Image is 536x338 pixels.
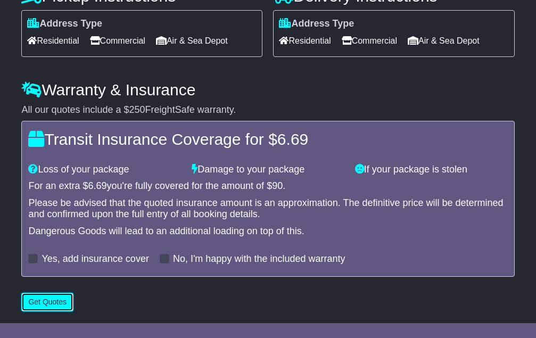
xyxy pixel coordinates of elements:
[342,32,397,49] span: Commercial
[279,18,354,30] label: Address Type
[186,164,350,176] div: Damage to your package
[88,180,106,191] span: 6.69
[27,32,79,49] span: Residential
[272,180,283,191] span: 90
[28,130,507,148] h4: Transit Insurance Coverage for $
[28,226,507,237] div: Dangerous Goods will lead to an additional loading on top of this.
[279,32,331,49] span: Residential
[21,81,514,98] h4: Warranty & Insurance
[90,32,145,49] span: Commercial
[277,130,308,148] span: 6.69
[42,253,149,265] label: Yes, add insurance cover
[156,32,228,49] span: Air & Sea Depot
[350,164,513,176] div: If your package is stolen
[129,104,145,115] span: 250
[28,180,507,192] div: For an extra $ you're fully covered for the amount of $ .
[408,32,480,49] span: Air & Sea Depot
[23,164,186,176] div: Loss of your package
[28,197,507,220] div: Please be advised that the quoted insurance amount is an approximation. The definitive price will...
[27,18,102,30] label: Address Type
[173,253,345,265] label: No, I'm happy with the included warranty
[21,293,73,311] button: Get Quotes
[21,104,514,116] div: All our quotes include a $ FreightSafe warranty.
